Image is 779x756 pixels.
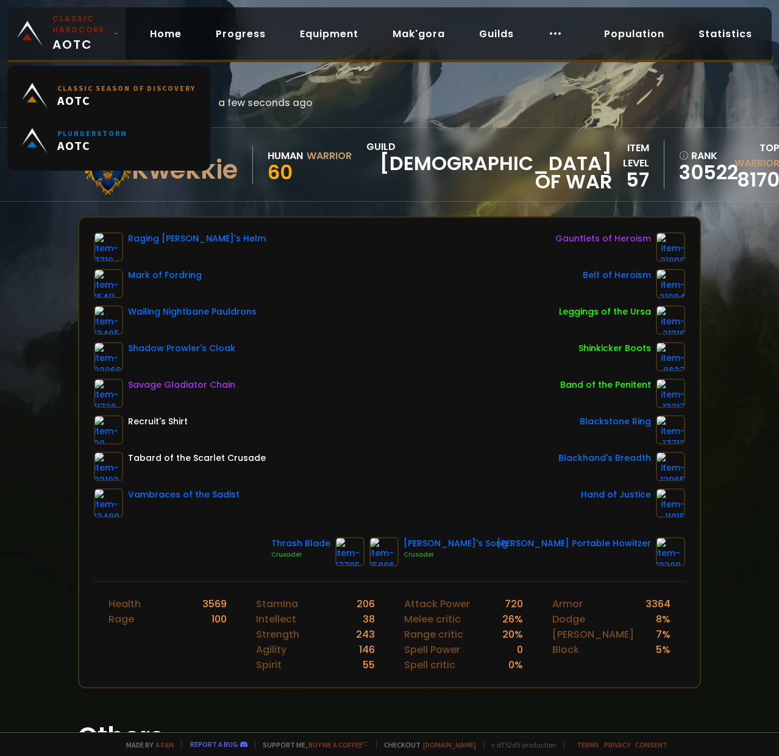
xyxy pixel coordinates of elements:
[128,452,266,465] div: Tabard of the Scarlet Crusade
[656,452,685,481] img: item-13965
[290,21,368,46] a: Equipment
[404,612,461,627] div: Melee critic
[132,161,238,179] div: Kwekkie
[255,740,369,749] span: Support me,
[363,657,375,672] div: 55
[656,488,685,518] img: item-11815
[256,657,282,672] div: Spirit
[128,269,202,282] div: Mark of Fordring
[404,596,470,612] div: Attack Power
[119,740,174,749] span: Made by
[94,269,123,298] img: item-15411
[656,642,671,657] div: 5 %
[508,657,523,672] div: 0 %
[256,596,298,612] div: Stamina
[404,550,508,560] div: Crusader
[560,379,651,391] div: Band of the Penitent
[505,596,523,612] div: 720
[656,269,685,298] img: item-21994
[307,148,352,163] div: Warrior
[256,627,299,642] div: Strength
[202,596,227,612] div: 3569
[206,21,276,46] a: Progress
[94,232,123,262] img: item-7719
[656,379,685,408] img: item-13217
[656,232,685,262] img: item-21998
[581,488,651,501] div: Hand of Justice
[108,612,134,627] div: Rage
[552,612,585,627] div: Dodge
[578,342,651,355] div: Shinkicker Boots
[52,13,108,54] span: AOTC
[369,537,399,566] img: item-15806
[128,342,235,355] div: Shadow Prowler's Cloak
[128,415,188,428] div: Recruit's Shirt
[94,488,123,518] img: item-13400
[583,269,651,282] div: Belt of Heroism
[497,537,651,550] div: [PERSON_NAME] Portable Howitzer
[612,171,649,189] div: 57
[128,232,266,245] div: Raging [PERSON_NAME]'s Helm
[94,342,123,371] img: item-22269
[308,740,369,749] a: Buy me a coffee
[366,154,612,191] span: [DEMOGRAPHIC_DATA] of War
[517,642,523,657] div: 0
[404,657,455,672] div: Spell critic
[359,642,375,657] div: 146
[155,740,174,749] a: a fan
[679,163,722,182] a: 30522
[635,740,667,749] a: Consent
[356,627,375,642] div: 243
[502,612,523,627] div: 26 %
[502,627,523,642] div: 20 %
[363,612,375,627] div: 38
[656,415,685,444] img: item-17713
[57,93,196,108] span: AOTC
[94,379,123,408] img: item-11726
[604,740,630,749] a: Privacy
[140,21,191,46] a: Home
[423,740,476,749] a: [DOMAIN_NAME]
[558,452,651,465] div: Blackhand's Breadth
[15,73,203,118] a: Classic Season of DiscoveryAOTC
[383,21,455,46] a: Mak'gora
[483,740,557,749] span: v. d752d5 - production
[594,21,674,46] a: Population
[559,305,651,318] div: Leggings of the Ursa
[552,627,634,642] div: [PERSON_NAME]
[268,159,293,186] span: 60
[552,642,579,657] div: Block
[366,139,612,191] div: guild
[52,13,108,35] small: Classic Hardcore
[656,627,671,642] div: 7 %
[656,305,685,335] img: item-21316
[57,84,196,93] small: Classic Season of Discovery
[555,232,651,245] div: Gauntlets of Heroism
[128,488,240,501] div: Vambraces of the Sadist
[404,642,460,657] div: Spell Power
[108,596,141,612] div: Health
[271,550,330,560] div: Crusader
[580,415,651,428] div: Blackstone Ring
[218,95,313,110] span: a few seconds ago
[656,537,685,566] img: item-13380
[357,596,375,612] div: 206
[552,596,583,612] div: Armor
[57,138,127,153] span: AOTC
[256,642,286,657] div: Agility
[335,537,365,566] img: item-17705
[78,718,701,756] h1: Others
[94,305,123,335] img: item-13405
[376,740,476,749] span: Checkout
[656,612,671,627] div: 8 %
[212,612,227,627] div: 100
[689,21,762,46] a: Statistics
[256,612,296,627] div: Intellect
[404,537,508,550] div: [PERSON_NAME]'s Song
[612,140,649,171] div: item level
[656,342,685,371] img: item-9637
[679,148,722,163] div: rank
[404,627,463,642] div: Range critic
[271,537,330,550] div: Thrash Blade
[268,148,303,163] div: Human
